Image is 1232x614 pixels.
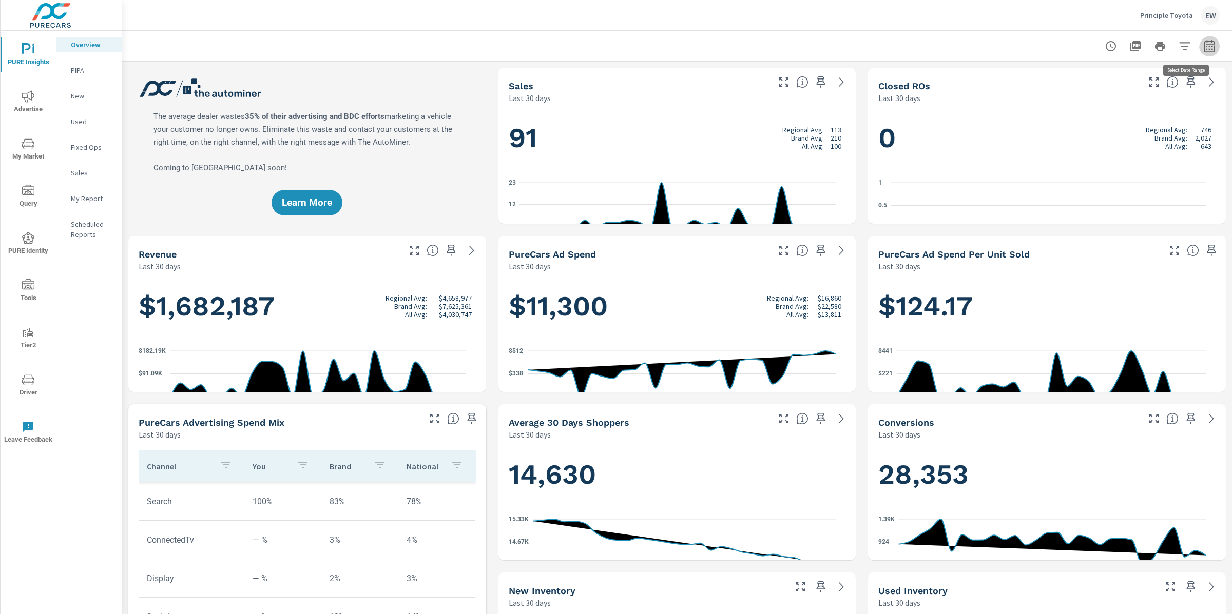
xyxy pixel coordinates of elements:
td: Display [139,565,244,591]
p: My Report [71,193,113,204]
h5: Sales [509,81,533,91]
td: 78% [398,488,475,514]
p: Regional Avg: [782,126,824,134]
div: EW [1201,6,1220,25]
span: PURE Insights [4,43,53,68]
span: Save this to your personalized report [464,410,480,427]
span: Query [4,185,53,210]
span: Number of Repair Orders Closed by the selected dealership group over the selected time range. [So... [1166,76,1179,88]
button: Make Fullscreen [792,579,808,595]
button: Make Fullscreen [427,410,443,427]
h5: Conversions [878,417,934,428]
h5: PureCars Ad Spend [509,249,596,260]
p: $4,658,977 [439,294,472,302]
text: 23 [509,179,516,186]
span: Total sales revenue over the selected date range. [Source: This data is sourced from the dealer’s... [427,244,439,256]
button: Make Fullscreen [1166,242,1183,259]
p: $4,030,747 [439,310,472,319]
h5: Closed ROs [878,81,930,91]
p: Channel [147,461,211,471]
p: Last 30 days [509,260,551,272]
text: $221 [878,370,893,377]
a: See more details in report [464,242,480,259]
h1: 0 [878,121,1216,155]
h1: $124.17 [878,289,1216,324]
button: Make Fullscreen [1146,410,1162,427]
td: Search [139,488,244,514]
text: 1.39K [878,515,895,522]
p: You [253,461,288,471]
text: $182.19K [139,347,166,354]
text: 12 [509,201,516,208]
span: Tools [4,279,53,304]
p: Brand Avg: [1154,134,1187,142]
td: — % [244,527,321,553]
h5: PureCars Ad Spend Per Unit Sold [878,249,1030,260]
span: Save this to your personalized report [1183,579,1199,595]
text: $512 [509,347,523,354]
p: Fixed Ops [71,142,113,152]
span: Learn More [282,198,332,207]
span: Total cost of media for all PureCars channels for the selected dealership group over the selected... [796,244,808,256]
p: All Avg: [802,142,824,150]
div: New [56,88,122,104]
button: Make Fullscreen [776,242,792,259]
button: Make Fullscreen [776,410,792,427]
p: 100 [831,142,841,150]
p: 2,027 [1195,134,1211,142]
span: Save this to your personalized report [1183,410,1199,427]
p: Last 30 days [509,597,551,609]
a: See more details in report [833,242,850,259]
p: 210 [831,134,841,142]
span: A rolling 30 day total of daily Shoppers on the dealership website, averaged over the selected da... [796,412,808,425]
h5: Average 30 Days Shoppers [509,417,629,428]
p: $13,811 [818,310,841,319]
span: My Market [4,137,53,163]
td: ConnectedTv [139,527,244,553]
td: 100% [244,488,321,514]
h1: $11,300 [509,289,846,324]
h1: 28,353 [878,457,1216,492]
p: 746 [1201,126,1211,134]
span: Number of vehicles sold by the dealership over the selected date range. [Source: This data is sou... [796,76,808,88]
td: 3% [321,527,398,553]
a: See more details in report [1203,74,1220,90]
text: 15.33K [509,515,529,522]
p: National [407,461,442,471]
p: Last 30 days [878,260,920,272]
span: Save this to your personalized report [443,242,459,259]
span: Save this to your personalized report [813,74,829,90]
p: PIPA [71,65,113,75]
p: $16,860 [818,294,841,302]
p: Scheduled Reports [71,219,113,240]
div: PIPA [56,63,122,78]
h5: Revenue [139,249,177,260]
td: 4% [398,527,475,553]
a: See more details in report [833,579,850,595]
text: 1 [878,179,882,186]
span: Tier2 [4,326,53,351]
p: Brand Avg: [776,302,808,310]
text: $441 [878,347,893,354]
button: Make Fullscreen [1146,74,1162,90]
div: Used [56,114,122,129]
a: See more details in report [1203,579,1220,595]
p: Used [71,116,113,127]
span: Advertise [4,90,53,115]
div: nav menu [1,31,56,455]
a: See more details in report [833,410,850,427]
td: 3% [398,565,475,591]
h5: Used Inventory [878,585,948,596]
span: Leave Feedback [4,421,53,446]
p: Last 30 days [509,92,551,104]
div: My Report [56,191,122,206]
text: 14.67K [509,538,529,545]
p: Regional Avg: [386,294,427,302]
p: Brand [330,461,365,471]
button: "Export Report to PDF" [1125,36,1146,56]
h5: New Inventory [509,585,575,596]
p: All Avg: [1165,142,1187,150]
p: All Avg: [786,310,808,319]
span: PURE Identity [4,232,53,257]
p: Principle Toyota [1140,11,1193,20]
